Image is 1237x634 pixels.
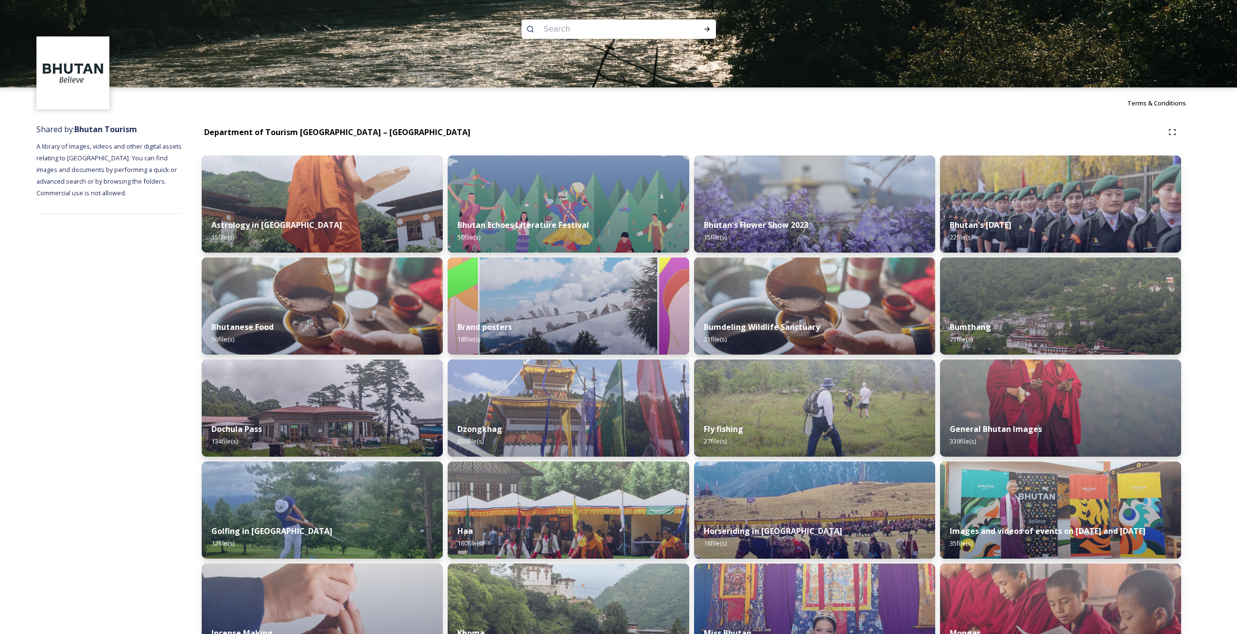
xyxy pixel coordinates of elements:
[202,360,443,457] img: 2022-10-01%252011.41.43.jpg
[211,322,274,332] strong: Bhutanese Food
[950,526,1146,536] strong: Images and videos of events on [DATE] and [DATE]
[36,124,137,135] span: Shared by:
[457,424,502,434] strong: Dzongkhag
[448,360,689,457] img: Festival%2520Header.jpg
[211,539,234,548] span: 12 file(s)
[950,233,973,241] span: 22 file(s)
[940,462,1181,559] img: A%2520guest%2520with%2520new%2520signage%2520at%2520the%2520airport.jpeg
[36,142,183,197] span: A library of images, videos and other digital assets relating to [GEOGRAPHIC_DATA]. You can find ...
[1127,97,1201,109] a: Terms & Conditions
[457,322,512,332] strong: Brand posters
[940,360,1181,457] img: MarcusWestbergBhutanHiRes-23.jpg
[940,155,1181,253] img: Bhutan%2520National%2520Day10.jpg
[694,257,935,355] img: Bumdeling%2520090723%2520by%2520Amp%2520Sripimanwat-4%25202.jpg
[694,462,935,559] img: Horseriding%2520in%2520Bhutan2.JPG
[457,335,480,343] span: 18 file(s)
[211,424,262,434] strong: Dochula Pass
[704,539,727,548] span: 16 file(s)
[950,437,976,446] span: 339 file(s)
[457,233,480,241] span: 50 file(s)
[704,526,842,536] strong: Horseriding in [GEOGRAPHIC_DATA]
[704,424,743,434] strong: Fly fishing
[457,437,484,446] span: 650 file(s)
[704,437,727,446] span: 27 file(s)
[457,526,473,536] strong: Haa
[950,322,991,332] strong: Bumthang
[457,539,484,548] span: 160 file(s)
[38,38,108,108] img: BT_Logo_BB_Lockup_CMYK_High%2520Res.jpg
[940,257,1181,355] img: Bumthang%2520180723%2520by%2520Amp%2520Sripimanwat-20.jpg
[211,220,342,230] strong: Astrology in [GEOGRAPHIC_DATA]
[950,424,1042,434] strong: General Bhutan Images
[211,526,332,536] strong: Golfing in [GEOGRAPHIC_DATA]
[694,155,935,253] img: Bhutan%2520Flower%2520Show2.jpg
[448,462,689,559] img: Haa%2520Summer%2520Festival1.jpeg
[202,462,443,559] img: IMG_0877.jpeg
[202,257,443,355] img: Bumdeling%2520090723%2520by%2520Amp%2520Sripimanwat-4.jpg
[202,155,443,253] img: _SCH1465.jpg
[448,155,689,253] img: Bhutan%2520Echoes7.jpg
[950,335,973,343] span: 77 file(s)
[704,335,727,343] span: 21 file(s)
[704,233,727,241] span: 15 file(s)
[211,437,238,446] span: 134 file(s)
[448,257,689,355] img: Bhutan_Believe_800_1000_4.jpg
[204,127,470,137] strong: Department of Tourism [GEOGRAPHIC_DATA] – [GEOGRAPHIC_DATA]
[539,18,672,40] input: Search
[950,220,1011,230] strong: Bhutan's [DATE]
[211,233,234,241] span: 15 file(s)
[1127,99,1186,107] span: Terms & Conditions
[704,220,808,230] strong: Bhutan's Flower Show 2023
[694,360,935,457] img: by%2520Ugyen%2520Wangchuk14.JPG
[950,539,973,548] span: 35 file(s)
[211,335,234,343] span: 56 file(s)
[74,124,137,135] strong: Bhutan Tourism
[457,220,589,230] strong: Bhutan Echoes Literature Festival
[704,322,820,332] strong: Bumdeling Wildlife Sanctuary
